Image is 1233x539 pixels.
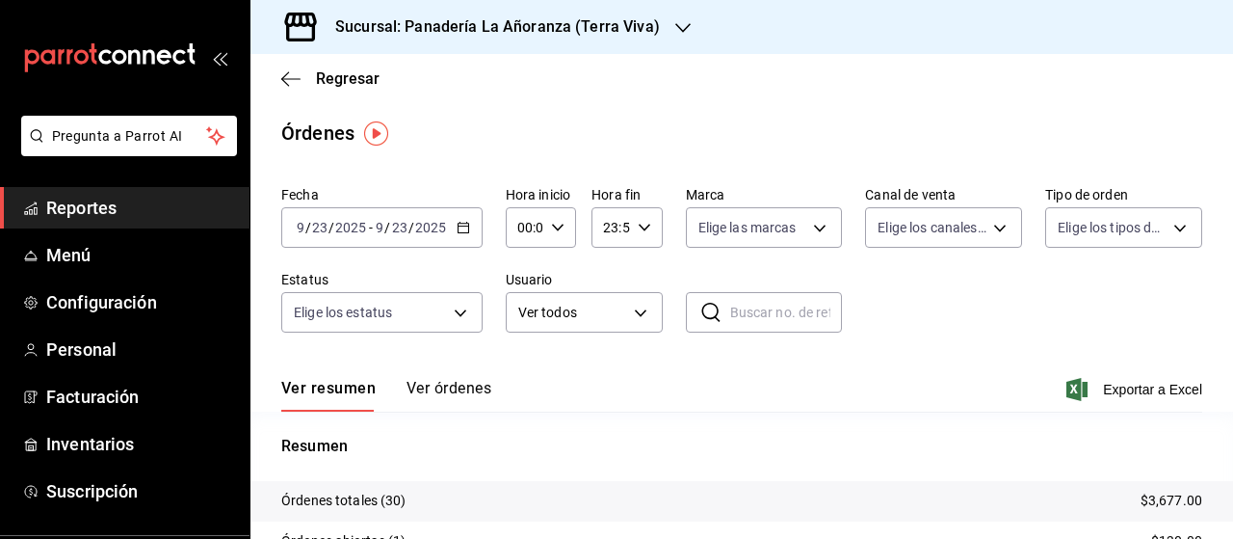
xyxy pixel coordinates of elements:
[369,220,373,235] span: -
[46,195,234,221] span: Reportes
[878,218,986,237] span: Elige los canales de venta
[407,379,491,412] button: Ver órdenes
[408,220,414,235] span: /
[311,220,328,235] input: --
[364,121,388,146] img: Tooltip marker
[320,15,660,39] h3: Sucursal: Panadería La Añoranza (Terra Viva)
[698,218,797,237] span: Elige las marcas
[1045,188,1202,202] label: Tipo de orden
[296,220,305,235] input: --
[281,379,376,412] button: Ver resumen
[281,119,354,148] div: Órdenes
[281,379,491,412] div: navigation tabs
[46,337,234,363] span: Personal
[1141,491,1202,511] p: $3,677.00
[375,220,384,235] input: --
[316,69,380,88] span: Regresar
[506,273,663,286] label: Usuario
[1070,378,1202,401] button: Exportar a Excel
[46,431,234,457] span: Inventarios
[865,188,1022,202] label: Canal de venta
[518,303,627,323] span: Ver todos
[46,289,234,315] span: Configuración
[281,69,380,88] button: Regresar
[686,188,843,202] label: Marca
[294,303,392,322] span: Elige los estatus
[281,491,407,511] p: Órdenes totales (30)
[384,220,390,235] span: /
[391,220,408,235] input: --
[1058,218,1167,237] span: Elige los tipos de orden
[52,126,207,147] span: Pregunta a Parrot AI
[46,242,234,268] span: Menú
[414,220,447,235] input: ----
[281,188,483,202] label: Fecha
[281,435,1202,458] p: Resumen
[281,273,483,286] label: Estatus
[328,220,334,235] span: /
[730,293,843,332] input: Buscar no. de referencia
[506,188,576,202] label: Hora inicio
[334,220,367,235] input: ----
[212,50,227,66] button: open_drawer_menu
[305,220,311,235] span: /
[21,116,237,156] button: Pregunta a Parrot AI
[591,188,662,202] label: Hora fin
[46,384,234,410] span: Facturación
[13,140,237,160] a: Pregunta a Parrot AI
[46,478,234,504] span: Suscripción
